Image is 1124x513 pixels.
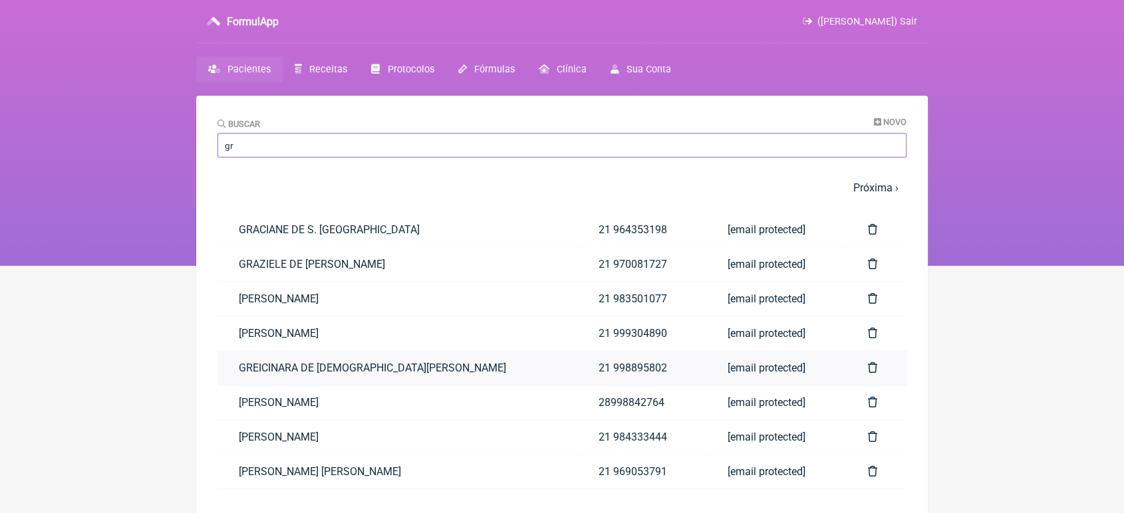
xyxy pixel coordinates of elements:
a: [PERSON_NAME] [217,385,577,419]
span: Receitas [309,64,347,75]
a: GRAZIELE DE [PERSON_NAME] [217,247,577,281]
span: Clínica [557,64,587,75]
a: Receitas [283,56,359,82]
a: [PERSON_NAME] [217,420,577,454]
span: [email protected] [728,292,805,305]
span: Fórmulas [474,64,515,75]
a: 21 964353198 [577,213,706,247]
a: Protocolos [359,56,446,82]
h3: FormulApp [227,15,279,28]
span: [email protected] [728,258,805,270]
a: 28998842764 [577,385,706,419]
span: [email protected] [728,223,805,236]
a: 21 984333444 [577,420,706,454]
span: [email protected] [728,465,805,478]
label: Buscar [217,119,260,129]
span: Novo [883,117,907,127]
a: Clínica [527,56,599,82]
a: [email protected] [706,282,846,316]
a: ([PERSON_NAME]) Sair [803,16,917,27]
input: Paciente [217,133,907,157]
a: GREICINARA DE [DEMOGRAPHIC_DATA][PERSON_NAME] [217,351,577,385]
a: [PERSON_NAME] [217,282,577,316]
a: [PERSON_NAME] [217,316,577,350]
a: Fórmulas [446,56,527,82]
span: [email protected] [728,327,805,340]
a: 21 983501077 [577,282,706,316]
span: [email protected] [728,396,805,409]
a: [email protected] [706,316,846,350]
a: 21 969053791 [577,455,706,488]
a: [email protected] [706,420,846,454]
a: [email protected] [706,455,846,488]
a: 21 998895802 [577,351,706,385]
span: [email protected] [728,431,805,443]
a: [email protected] [706,213,846,247]
a: 21 970081727 [577,247,706,281]
a: [PERSON_NAME] [PERSON_NAME] [217,455,577,488]
a: Sua Conta [599,56,683,82]
span: [email protected] [728,361,805,374]
nav: pager [217,173,907,202]
a: [email protected] [706,351,846,385]
a: GRACIANE DE S. [GEOGRAPHIC_DATA] [217,213,577,247]
a: Novo [874,117,907,127]
a: [email protected] [706,385,846,419]
a: 21 999304890 [577,316,706,350]
span: ([PERSON_NAME]) Sair [817,16,917,27]
span: Protocolos [388,64,434,75]
a: [email protected] [706,247,846,281]
a: Pacientes [196,56,283,82]
span: Pacientes [227,64,271,75]
a: Próxima › [853,181,899,194]
span: Sua Conta [627,64,671,75]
